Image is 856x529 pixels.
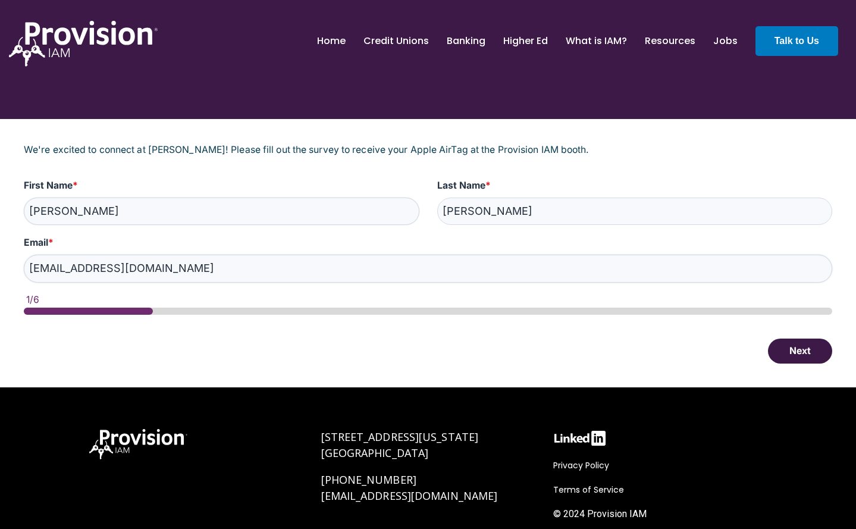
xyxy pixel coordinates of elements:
[317,31,346,51] a: Home
[9,21,158,67] img: ProvisionIAM-Logo-White
[26,295,832,305] div: 1/6
[553,458,615,472] a: Privacy Policy
[755,26,838,56] a: Talk to Us
[713,31,738,51] a: Jobs
[553,429,607,447] img: linkedin
[24,143,832,157] p: We're excited to connect at [PERSON_NAME]! Please fill out the survey to receive your Apple AirTa...
[437,180,485,191] span: Last Name
[553,458,767,527] div: Navigation Menu
[24,180,73,191] span: First Name
[363,31,429,51] a: Credit Unions
[321,472,416,487] a: [PHONE_NUMBER]
[24,308,832,315] div: page 1 of 6
[553,459,609,471] span: Privacy Policy
[447,31,485,51] a: Banking
[645,31,695,51] a: Resources
[321,446,429,460] span: [GEOGRAPHIC_DATA]
[553,483,630,497] a: Terms of Service
[321,430,479,460] a: [STREET_ADDRESS][US_STATE][GEOGRAPHIC_DATA]
[89,429,187,459] img: ProvisionIAM-Logo-White@3x
[321,430,479,444] span: [STREET_ADDRESS][US_STATE]
[308,22,747,60] nav: menu
[768,339,832,364] button: Next
[553,484,624,496] span: Terms of Service
[321,489,498,503] a: [EMAIL_ADDRESS][DOMAIN_NAME]
[503,31,548,51] a: Higher Ed
[24,237,48,248] span: Email
[775,36,819,46] strong: Talk to Us
[566,31,627,51] a: What is IAM?
[553,508,647,519] span: © 2024 Provision IAM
